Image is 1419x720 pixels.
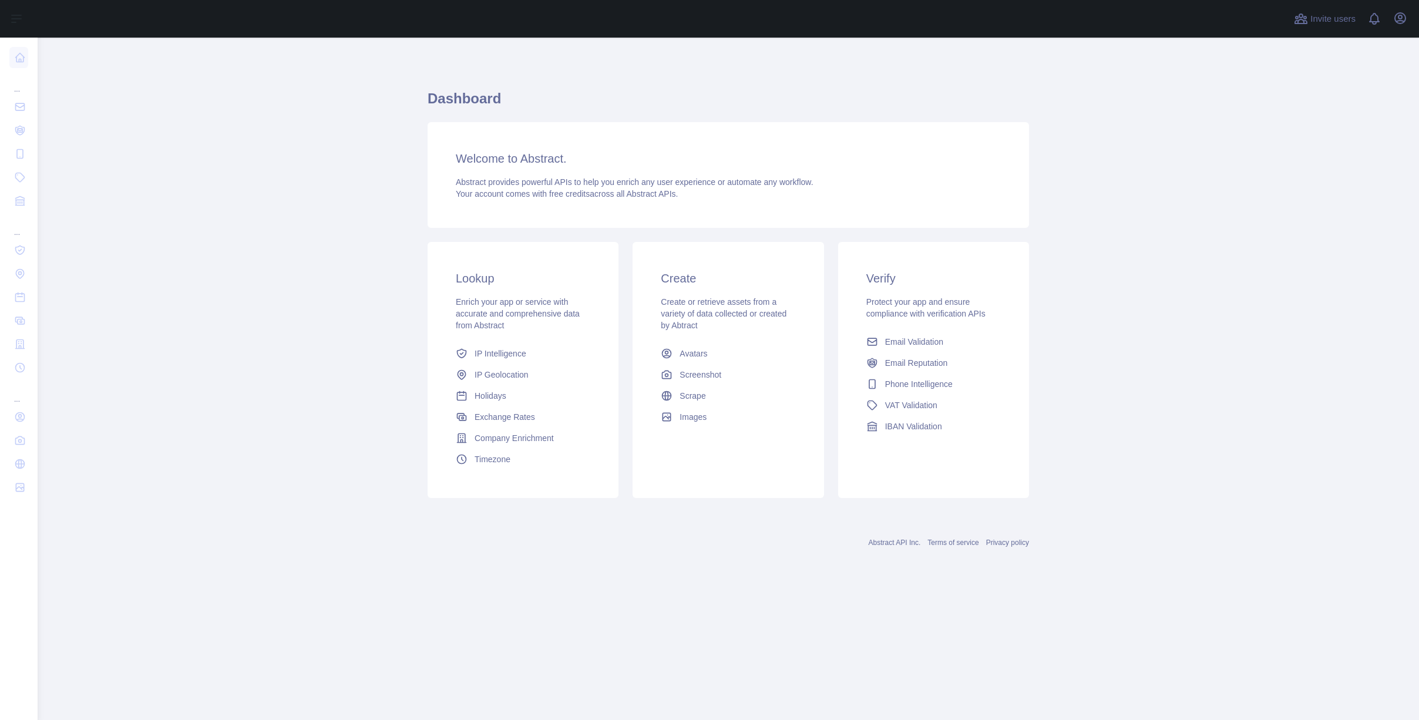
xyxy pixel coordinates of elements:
[451,343,595,364] a: IP Intelligence
[885,357,948,369] span: Email Reputation
[9,70,28,94] div: ...
[862,331,1006,352] a: Email Validation
[451,385,595,406] a: Holidays
[456,177,813,187] span: Abstract provides powerful APIs to help you enrich any user experience or automate any workflow.
[9,214,28,237] div: ...
[475,453,510,465] span: Timezone
[475,432,554,444] span: Company Enrichment
[656,364,800,385] a: Screenshot
[456,150,1001,167] h3: Welcome to Abstract.
[862,395,1006,416] a: VAT Validation
[475,390,506,402] span: Holidays
[885,399,937,411] span: VAT Validation
[680,411,707,423] span: Images
[862,374,1006,395] a: Phone Intelligence
[656,343,800,364] a: Avatars
[885,420,942,432] span: IBAN Validation
[451,449,595,470] a: Timezone
[656,385,800,406] a: Scrape
[680,348,707,359] span: Avatars
[451,406,595,428] a: Exchange Rates
[862,352,1006,374] a: Email Reputation
[680,390,705,402] span: Scrape
[661,297,786,330] span: Create or retrieve assets from a variety of data collected or created by Abtract
[456,297,580,330] span: Enrich your app or service with accurate and comprehensive data from Abstract
[927,539,978,547] a: Terms of service
[866,297,986,318] span: Protect your app and ensure compliance with verification APIs
[680,369,721,381] span: Screenshot
[451,428,595,449] a: Company Enrichment
[862,416,1006,437] a: IBAN Validation
[866,270,1001,287] h3: Verify
[661,270,795,287] h3: Create
[475,369,529,381] span: IP Geolocation
[428,89,1029,117] h1: Dashboard
[475,411,535,423] span: Exchange Rates
[451,364,595,385] a: IP Geolocation
[475,348,526,359] span: IP Intelligence
[456,270,590,287] h3: Lookup
[1310,12,1356,26] span: Invite users
[986,539,1029,547] a: Privacy policy
[549,189,590,198] span: free credits
[456,189,678,198] span: Your account comes with across all Abstract APIs.
[9,381,28,404] div: ...
[885,336,943,348] span: Email Validation
[869,539,921,547] a: Abstract API Inc.
[885,378,953,390] span: Phone Intelligence
[1292,9,1358,28] button: Invite users
[656,406,800,428] a: Images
